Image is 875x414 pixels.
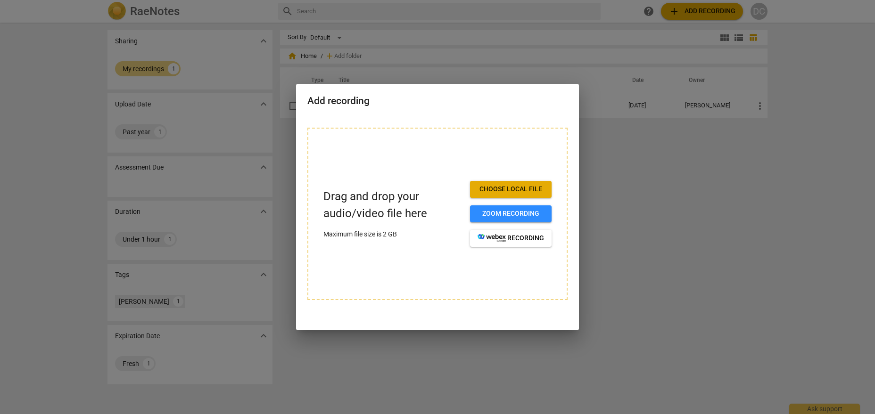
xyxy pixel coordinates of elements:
[478,234,544,243] span: recording
[323,229,462,239] p: Maximum file size is 2 GB
[478,185,544,194] span: Choose local file
[470,181,552,198] button: Choose local file
[478,209,544,219] span: Zoom recording
[470,205,552,222] button: Zoom recording
[307,95,568,107] h2: Add recording
[323,188,462,221] p: Drag and drop your audio/video file here
[470,230,552,247] button: recording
